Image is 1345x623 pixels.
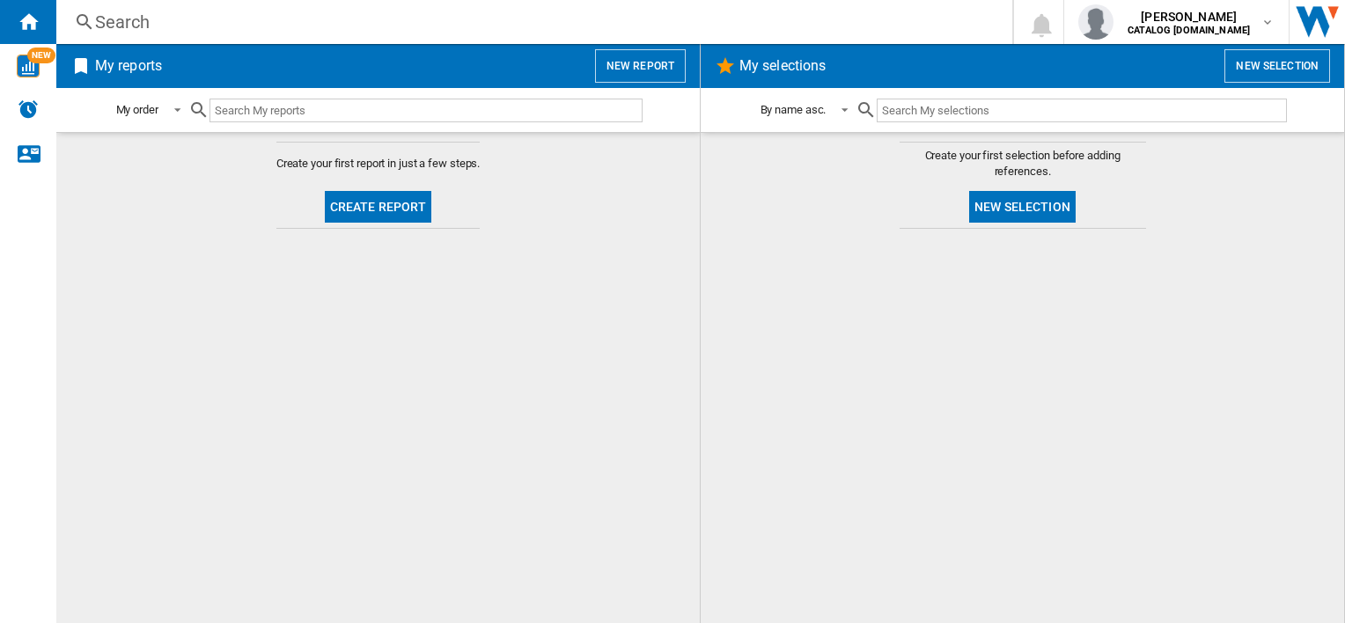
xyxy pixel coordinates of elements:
input: Search My selections [877,99,1286,122]
span: NEW [27,48,55,63]
div: By name asc. [761,103,827,116]
button: New selection [969,191,1076,223]
h2: My reports [92,49,165,83]
button: Create report [325,191,432,223]
span: Create your first report in just a few steps. [276,156,481,172]
span: [PERSON_NAME] [1128,8,1250,26]
h2: My selections [736,49,829,83]
img: alerts-logo.svg [18,99,39,120]
b: CATALOG [DOMAIN_NAME] [1128,25,1250,36]
img: profile.jpg [1078,4,1113,40]
div: Search [95,10,966,34]
input: Search My reports [209,99,643,122]
div: My order [116,103,158,116]
button: New selection [1224,49,1330,83]
img: wise-card.svg [17,55,40,77]
span: Create your first selection before adding references. [900,148,1146,180]
button: New report [595,49,686,83]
